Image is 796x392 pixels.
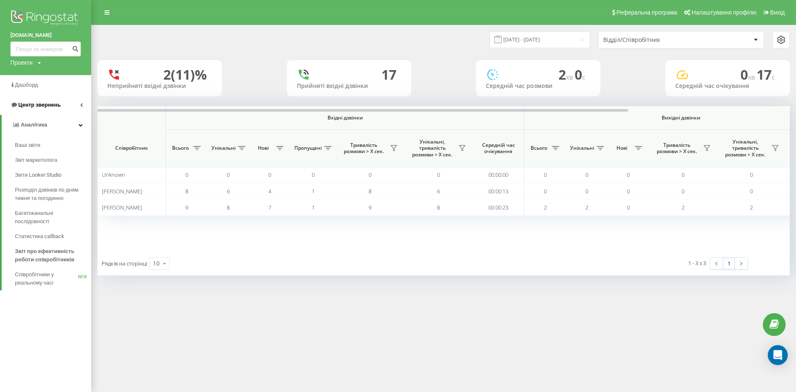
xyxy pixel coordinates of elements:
[408,139,456,158] span: Унікальні, тривалість розмови > Х сек.
[15,141,40,149] span: Ваші звіти
[102,187,142,195] span: [PERSON_NAME]
[211,145,235,151] span: Унікальні
[682,171,684,178] span: 0
[369,204,371,211] span: 9
[627,187,630,195] span: 0
[102,171,125,178] span: Unknown
[653,142,701,155] span: Тривалість розмови > Х сек.
[15,186,87,202] span: Розподіл дзвінків по дням тижня та погодинно
[473,200,524,216] td: 00:00:23
[10,8,81,29] img: Ringostat logo
[15,153,91,168] a: Звіт маркетолога
[566,73,575,82] span: хв
[102,204,142,211] span: [PERSON_NAME]
[15,209,87,226] span: Багатоканальні послідовності
[15,138,91,153] a: Ваші звіти
[185,171,188,178] span: 0
[770,9,785,16] span: Вихід
[585,171,588,178] span: 0
[473,167,524,183] td: 00:00:00
[612,145,632,151] span: Нові
[575,66,585,83] span: 0
[185,187,188,195] span: 8
[10,58,33,67] div: Проекти
[369,187,371,195] span: 8
[529,145,549,151] span: Всього
[750,204,753,211] span: 2
[187,114,502,121] span: Вхідні дзвінки
[15,229,91,244] a: Статистика callback
[723,258,735,269] a: 1
[15,244,91,267] a: Звіт про ефективність роботи співробітників
[688,259,706,267] div: 1 - 3 з 3
[227,204,230,211] span: 8
[627,204,630,211] span: 0
[748,73,757,82] span: хв
[10,31,81,39] a: [DOMAIN_NAME]
[692,9,756,16] span: Налаштування профілю
[294,145,322,151] span: Пропущені
[21,122,47,128] span: Аналiтика
[15,156,57,164] span: Звіт маркетолога
[627,171,630,178] span: 0
[740,66,757,83] span: 0
[15,270,78,287] span: Співробітники у реальному часі
[585,187,588,195] span: 0
[163,67,207,83] div: 2 (11)%
[768,345,788,365] div: Open Intercom Messenger
[544,171,547,178] span: 0
[153,259,160,268] div: 10
[479,142,518,155] span: Середній час очікування
[437,171,440,178] span: 0
[721,139,769,158] span: Унікальні, тривалість розмови > Х сек.
[15,171,61,179] span: Звіти Looker Studio
[18,102,61,108] span: Центр звернень
[312,171,315,178] span: 0
[297,83,401,90] div: Прийняті вхідні дзвінки
[544,187,547,195] span: 0
[185,204,188,211] span: 9
[544,204,547,211] span: 2
[107,83,212,90] div: Неприйняті вхідні дзвінки
[616,9,677,16] span: Реферальна програма
[227,187,230,195] span: 6
[682,187,684,195] span: 0
[253,145,274,151] span: Нові
[268,204,271,211] span: 7
[558,66,575,83] span: 2
[15,232,64,241] span: Статистика callback
[570,145,594,151] span: Унікальні
[750,171,753,178] span: 0
[15,247,87,264] span: Звіт про ефективність роботи співробітників
[750,187,753,195] span: 0
[268,187,271,195] span: 4
[15,206,91,229] a: Багатоканальні послідовності
[437,187,440,195] span: 6
[675,83,780,90] div: Середній час очікування
[15,82,38,88] span: Дашборд
[15,183,91,206] a: Розподіл дзвінків по дням тижня та погодинно
[437,204,440,211] span: 8
[603,37,702,44] div: Відділ/Співробітник
[2,115,91,135] a: Аналiтика
[102,260,147,267] span: Рядків на сторінці
[582,73,585,82] span: c
[15,168,91,183] a: Звіти Looker Studio
[312,204,315,211] span: 1
[682,204,684,211] span: 2
[15,267,91,290] a: Співробітники у реальному часіNEW
[10,41,81,56] input: Пошук за номером
[170,145,191,151] span: Всього
[772,73,775,82] span: c
[104,145,158,151] span: Співробітник
[312,187,315,195] span: 1
[381,67,396,83] div: 17
[585,204,588,211] span: 2
[369,171,371,178] span: 0
[486,83,590,90] div: Середній час розмови
[757,66,775,83] span: 17
[473,183,524,199] td: 00:00:13
[268,171,271,178] span: 0
[340,142,388,155] span: Тривалість розмови > Х сек.
[227,171,230,178] span: 0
